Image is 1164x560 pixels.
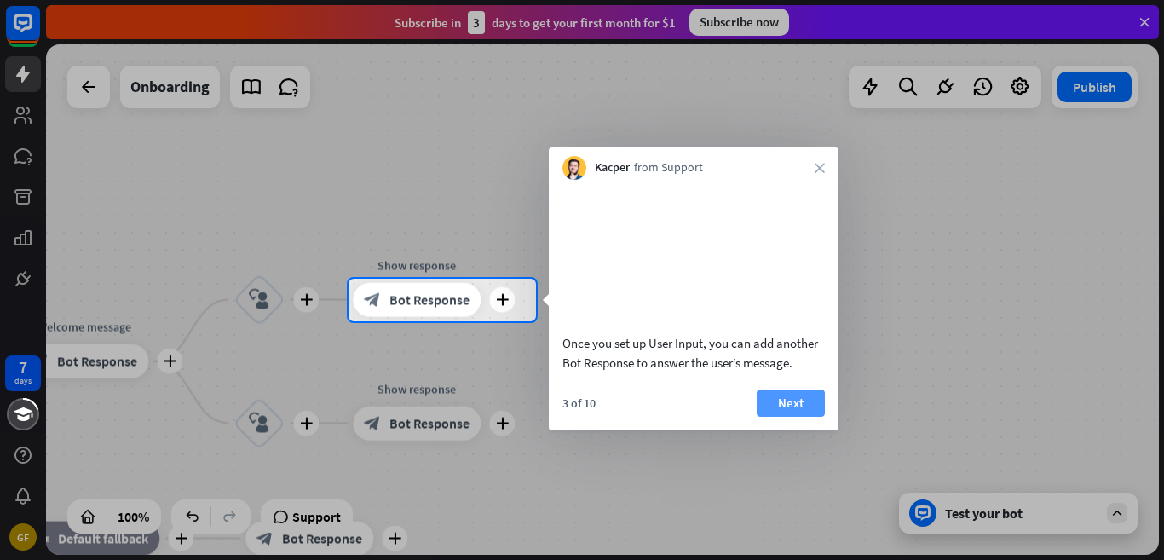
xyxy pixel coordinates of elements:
div: Once you set up User Input, you can add another Bot Response to answer the user’s message. [562,333,825,372]
span: from Support [634,159,703,176]
button: Next [757,390,825,417]
i: block_bot_response [364,292,381,309]
span: Kacper [595,159,630,176]
i: plus [496,294,509,306]
span: Bot Response [389,292,470,309]
i: close [815,163,825,173]
button: Open LiveChat chat widget [14,7,65,58]
div: 3 of 10 [562,395,596,411]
